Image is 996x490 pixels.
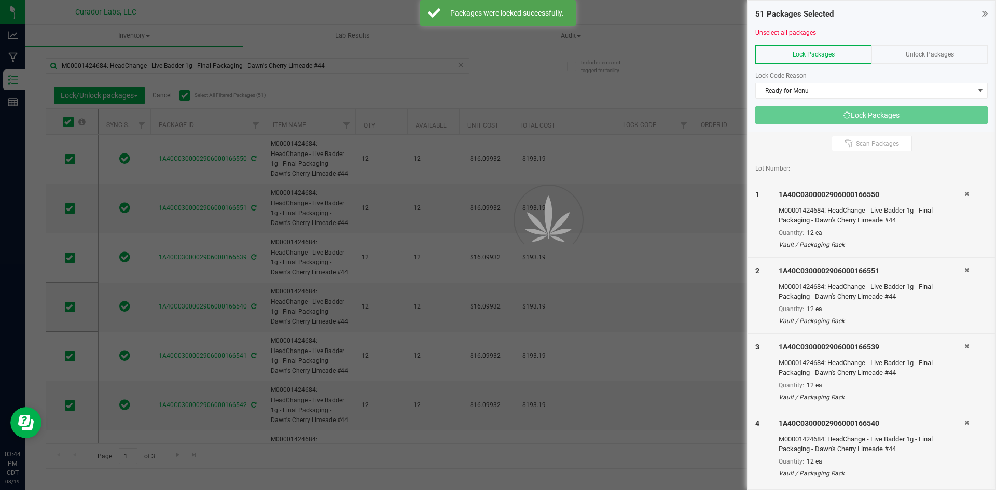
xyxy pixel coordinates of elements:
span: 12 ea [807,458,822,465]
button: Scan Packages [832,136,912,151]
span: Quantity: [779,305,804,313]
span: 12 ea [807,305,822,313]
span: 1 [755,190,759,199]
div: M00001424684: HeadChange - Live Badder 1g - Final Packaging - Dawn's Cherry Limeade #44 [779,205,964,226]
div: 1A40C0300002906000166540 [779,418,964,429]
span: 12 ea [807,229,822,236]
span: 2 [755,267,759,275]
span: 12 ea [807,382,822,389]
span: Lock Code Reason [755,72,807,79]
div: 1A40C0300002906000166551 [779,265,964,276]
span: Scan Packages [856,139,899,148]
div: Packages were locked successfully. [446,8,568,18]
button: Lock Packages [755,106,988,124]
span: Lock Packages [793,51,835,58]
div: M00001424684: HeadChange - Live Badder 1g - Final Packaging - Dawn's Cherry Limeade #44 [779,434,964,454]
div: M00001424684: HeadChange - Live Badder 1g - Final Packaging - Dawn's Cherry Limeade #44 [779,358,964,378]
span: 3 [755,343,759,351]
div: Vault / Packaging Rack [779,316,964,326]
div: Vault / Packaging Rack [779,240,964,249]
span: Lot Number: [755,164,790,173]
span: 4 [755,419,759,427]
span: Quantity: [779,229,804,236]
span: Quantity: [779,382,804,389]
iframe: Resource center [10,407,41,438]
div: Vault / Packaging Rack [779,469,964,478]
a: Unselect all packages [755,29,816,36]
span: Ready for Menu [756,83,974,98]
span: Unlock Packages [906,51,954,58]
div: M00001424684: HeadChange - Live Badder 1g - Final Packaging - Dawn's Cherry Limeade #44 [779,282,964,302]
div: 1A40C0300002906000166550 [779,189,964,200]
div: Vault / Packaging Rack [779,393,964,402]
div: 1A40C0300002906000166539 [779,342,964,353]
span: Quantity: [779,458,804,465]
